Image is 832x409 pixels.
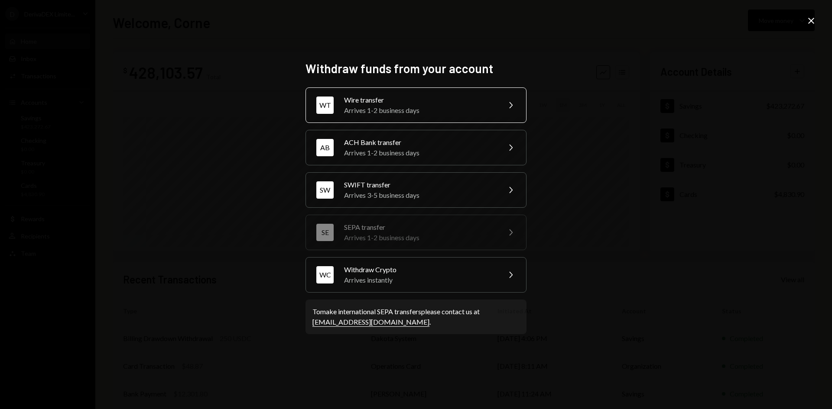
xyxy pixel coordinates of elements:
[344,190,495,200] div: Arrives 3-5 business days
[305,215,526,250] button: SESEPA transferArrives 1-2 business days
[344,180,495,190] div: SWIFT transfer
[316,266,334,283] div: WC
[316,139,334,156] div: AB
[312,306,520,327] div: To make international SEPA transfers please contact us at .
[316,97,334,114] div: WT
[316,181,334,199] div: SW
[316,224,334,241] div: SE
[344,95,495,105] div: Wire transfer
[344,222,495,232] div: SEPA transfer
[344,264,495,275] div: Withdraw Crypto
[305,60,526,77] h2: Withdraw funds from your account
[344,148,495,158] div: Arrives 1-2 business days
[344,137,495,148] div: ACH Bank transfer
[344,275,495,285] div: Arrives instantly
[305,257,526,293] button: WCWithdraw CryptoArrives instantly
[344,105,495,116] div: Arrives 1-2 business days
[305,172,526,208] button: SWSWIFT transferArrives 3-5 business days
[344,232,495,243] div: Arrives 1-2 business days
[305,130,526,165] button: ABACH Bank transferArrives 1-2 business days
[312,318,429,327] a: [EMAIL_ADDRESS][DOMAIN_NAME]
[305,87,526,123] button: WTWire transferArrives 1-2 business days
